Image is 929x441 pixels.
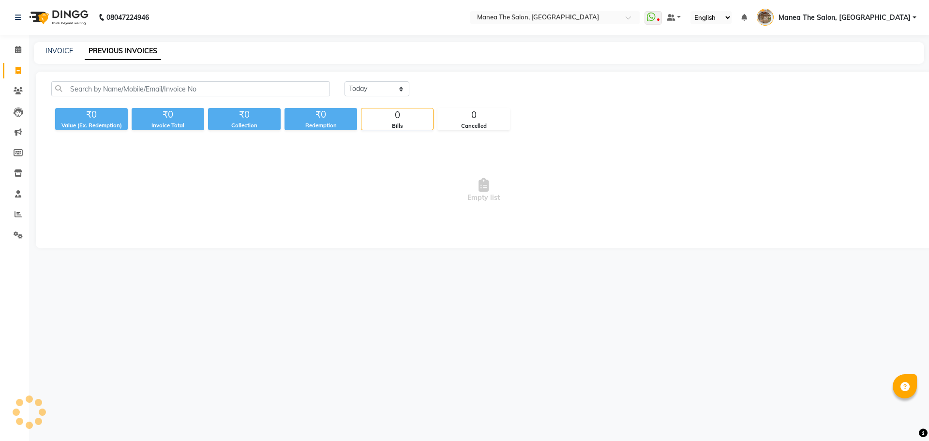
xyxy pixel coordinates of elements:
div: Collection [208,122,281,130]
div: Bills [361,122,433,130]
div: Cancelled [438,122,509,130]
span: Manea The Salon, [GEOGRAPHIC_DATA] [779,13,911,23]
img: logo [25,4,91,31]
b: 08047224946 [106,4,149,31]
input: Search by Name/Mobile/Email/Invoice No [51,81,330,96]
div: 0 [361,108,433,122]
a: PREVIOUS INVOICES [85,43,161,60]
div: Value (Ex. Redemption) [55,122,128,130]
div: ₹0 [132,108,204,122]
div: Redemption [285,122,357,130]
div: ₹0 [55,108,128,122]
img: Manea The Salon, Kanuru [757,9,774,26]
div: Invoice Total [132,122,204,130]
div: ₹0 [208,108,281,122]
a: INVOICE [45,46,73,55]
div: ₹0 [285,108,357,122]
div: 0 [438,108,509,122]
span: Empty list [51,142,916,239]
